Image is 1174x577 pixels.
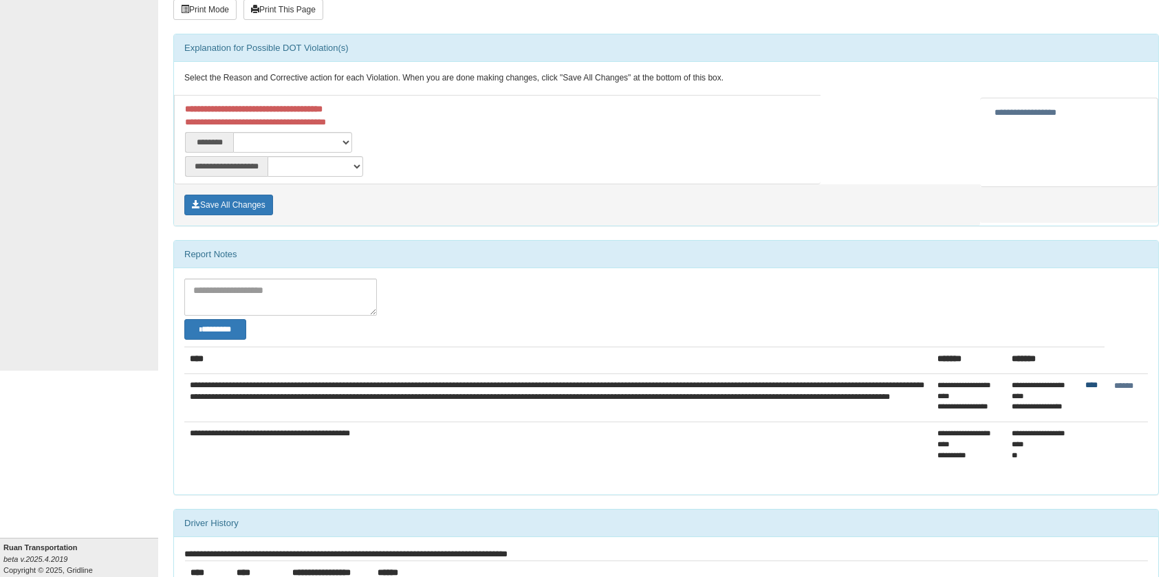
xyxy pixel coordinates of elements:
i: beta v.2025.4.2019 [3,555,67,563]
b: Ruan Transportation [3,543,78,552]
div: Report Notes [174,241,1158,268]
div: Select the Reason and Corrective action for each Violation. When you are done making changes, cli... [174,62,1158,95]
button: Change Filter Options [184,319,246,340]
div: Explanation for Possible DOT Violation(s) [174,34,1158,62]
div: Driver History [174,510,1158,537]
button: Save [184,195,273,215]
div: Copyright © 2025, Gridline [3,542,158,576]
